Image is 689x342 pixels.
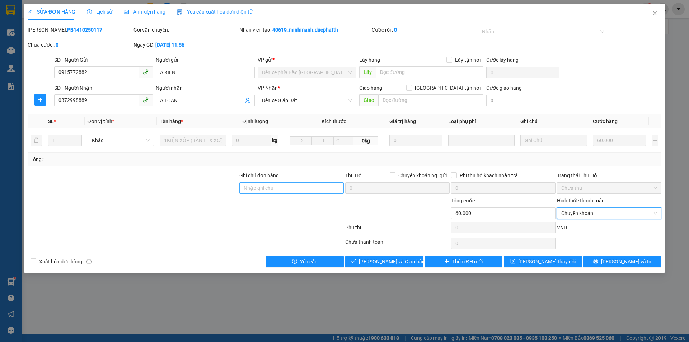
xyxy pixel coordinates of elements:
[156,84,254,92] div: Người nhận
[262,95,352,106] span: Bến xe Giáp Bát
[359,57,380,63] span: Lấy hàng
[445,114,517,128] th: Loại phụ phí
[518,258,576,266] span: [PERSON_NAME] thay đổi
[344,224,450,236] div: Phụ thu
[451,198,475,203] span: Tổng cước
[378,94,483,106] input: Dọc đường
[322,118,346,124] span: Kích thước
[36,258,85,266] span: Xuất hóa đơn hàng
[242,118,268,124] span: Định lượng
[353,136,378,145] span: 0kg
[28,41,132,49] div: Chưa cước :
[345,256,423,267] button: check[PERSON_NAME] và Giao hàng
[239,182,344,194] input: Ghi chú đơn hàng
[376,66,483,78] input: Dọc đường
[561,183,657,193] span: Chưa thu
[517,114,590,128] th: Ghi chú
[28,9,75,15] span: SỬA ĐƠN HÀNG
[54,84,153,92] div: SĐT Người Nhận
[486,57,519,63] label: Cước lấy hàng
[593,135,646,146] input: 0
[359,66,376,78] span: Lấy
[504,256,582,267] button: save[PERSON_NAME] thay đổi
[601,258,651,266] span: [PERSON_NAME] và In
[425,256,502,267] button: plusThêm ĐH mới
[292,259,297,264] span: exclamation-circle
[31,155,266,163] div: Tổng: 1
[344,238,450,250] div: Chưa thanh toán
[557,198,605,203] label: Hình thức thanh toán
[561,208,657,219] span: Chuyển khoản
[359,258,428,266] span: [PERSON_NAME] và Giao hàng
[56,42,58,48] b: 0
[389,118,416,124] span: Giá trị hàng
[54,56,153,64] div: SĐT Người Gửi
[372,26,476,34] div: Cước rồi :
[452,258,483,266] span: Thêm ĐH mới
[359,94,378,106] span: Giao
[177,9,253,15] span: Yêu cầu xuất hóa đơn điện tử
[28,26,132,34] div: [PERSON_NAME]:
[351,259,356,264] span: check
[133,26,238,34] div: Gói vận chuyển:
[444,259,449,264] span: plus
[143,69,149,75] span: phone
[67,27,102,33] b: PB1410250117
[160,118,183,124] span: Tên hàng
[583,256,661,267] button: printer[PERSON_NAME] và In
[258,56,356,64] div: VP gửi
[359,85,382,91] span: Giao hàng
[155,42,184,48] b: [DATE] 11:56
[389,135,443,146] input: 0
[156,56,254,64] div: Người gửi
[271,135,278,146] span: kg
[652,10,658,16] span: close
[34,94,46,106] button: plus
[124,9,129,14] span: picture
[48,118,54,124] span: SL
[239,26,370,34] div: Nhân viên tạo:
[557,172,661,179] div: Trạng thái Thu Hộ
[239,173,279,178] label: Ghi chú đơn hàng
[452,56,483,64] span: Lấy tận nơi
[557,225,567,230] span: VND
[645,4,665,24] button: Close
[258,85,278,91] span: VP Nhận
[28,9,33,14] span: edit
[486,95,559,106] input: Cước giao hàng
[395,172,450,179] span: Chuyển khoản ng. gửi
[311,136,334,145] input: R
[300,258,318,266] span: Yêu cầu
[124,9,165,15] span: Ảnh kiện hàng
[486,85,522,91] label: Cước giao hàng
[87,9,112,15] span: Lịch sử
[412,84,483,92] span: [GEOGRAPHIC_DATA] tận nơi
[394,27,397,33] b: 0
[520,135,587,146] input: Ghi Chú
[160,135,226,146] input: VD: Bàn, Ghế
[87,9,92,14] span: clock-circle
[593,118,618,124] span: Cước hàng
[92,135,150,146] span: Khác
[333,136,353,145] input: C
[457,172,521,179] span: Phí thu hộ khách nhận trả
[86,259,92,264] span: info-circle
[593,259,598,264] span: printer
[31,135,42,146] button: delete
[290,136,312,145] input: D
[133,41,238,49] div: Ngày GD:
[266,256,344,267] button: exclamation-circleYêu cầu
[245,98,250,103] span: user-add
[88,118,114,124] span: Đơn vị tính
[35,97,46,103] span: plus
[143,97,149,103] span: phone
[486,67,559,78] input: Cước lấy hàng
[177,9,183,15] img: icon
[262,67,352,78] span: Bến xe phía Bắc Thanh Hóa
[345,173,362,178] span: Thu Hộ
[272,27,338,33] b: 40619_minhmanh.ducphatth
[652,135,658,146] button: plus
[510,259,515,264] span: save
